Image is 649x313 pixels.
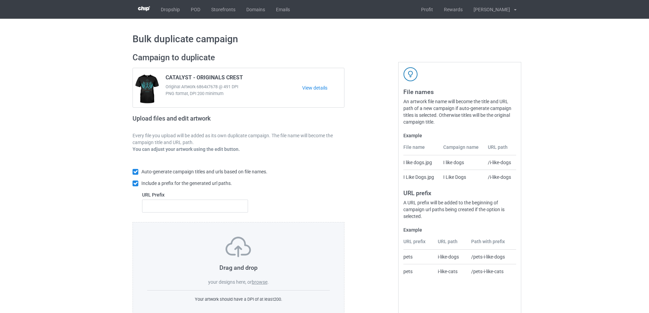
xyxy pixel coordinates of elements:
[434,238,468,250] th: URL path
[484,170,516,184] td: /i-like-dogs
[403,98,516,125] div: An artwork file name will become the title and URL path of a new campaign if auto-generate campai...
[302,84,344,91] a: View details
[403,170,439,184] td: I Like Dogs.jpg
[142,191,248,198] label: URL Prefix
[166,74,243,83] span: CATALYST - ORIGINALS CREST
[138,6,150,11] img: 3d383065fc803cdd16c62507c020ddf8.png
[439,155,484,170] td: I like dogs
[133,52,344,63] h2: Campaign to duplicate
[141,181,232,186] span: Include a prefix for the generated url paths.
[468,1,510,18] div: [PERSON_NAME]
[267,279,269,285] span: .
[434,250,468,264] td: i-like-dogs
[484,144,516,155] th: URL path
[147,264,330,271] h3: Drag and drop
[252,279,267,285] label: browse
[467,238,516,250] th: Path with prefix
[133,132,344,146] p: Every file you upload will be added as its own duplicate campaign. The file name will become the ...
[403,264,434,279] td: pets
[403,238,434,250] th: URL prefix
[403,88,516,96] h3: File names
[208,279,252,285] span: your designs here, or
[141,169,267,174] span: Auto-generate campaign titles and urls based on file names.
[166,90,302,97] span: PNG format, DPI 200 minimum
[403,189,516,197] h3: URL prefix
[403,250,434,264] td: pets
[166,83,302,90] span: Original Artwork 6864x7678 @ 491 DPI
[403,132,516,139] label: Example
[403,226,516,233] label: Example
[133,33,516,45] h1: Bulk duplicate campaign
[403,155,439,170] td: I like dogs.jpg
[484,155,516,170] td: /i-like-dogs
[434,264,468,279] td: i-like-cats
[133,115,260,127] h2: Upload files and edit artwork
[133,146,240,152] b: You can adjust your artwork using the edit button.
[403,144,439,155] th: File name
[439,170,484,184] td: I Like Dogs
[403,67,418,81] img: svg+xml;base64,PD94bWwgdmVyc2lvbj0iMS4wIiBlbmNvZGluZz0iVVRGLTgiPz4KPHN2ZyB3aWR0aD0iNDJweCIgaGVpZ2...
[439,144,484,155] th: Campaign name
[226,237,251,257] img: svg+xml;base64,PD94bWwgdmVyc2lvbj0iMS4wIiBlbmNvZGluZz0iVVRGLTgiPz4KPHN2ZyB3aWR0aD0iNzVweCIgaGVpZ2...
[195,297,282,302] span: Your artwork should have a DPI of at least 200 .
[467,264,516,279] td: /pets-i-like-cats
[403,199,516,220] div: A URL prefix will be added to the beginning of campaign url paths being created if the option is ...
[467,250,516,264] td: /pets-i-like-dogs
